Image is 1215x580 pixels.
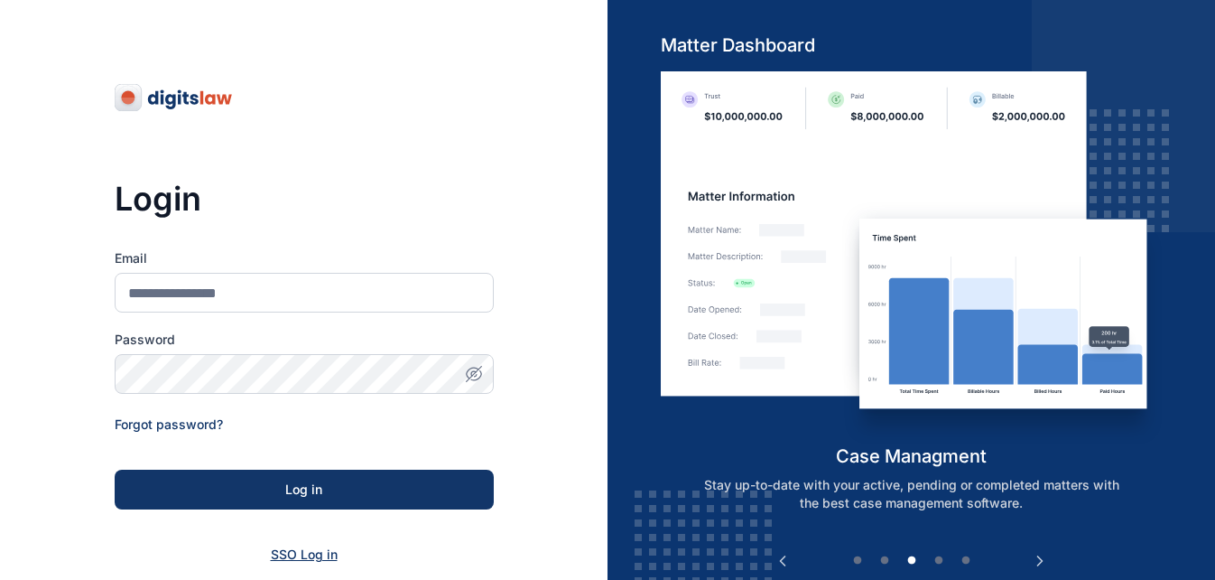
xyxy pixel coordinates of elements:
[115,416,223,432] a: Forgot password?
[903,552,921,570] button: 3
[271,547,338,562] a: SSO Log in
[774,552,792,570] button: Previous
[115,83,234,112] img: digitslaw-logo
[144,481,465,499] div: Log in
[115,249,494,267] label: Email
[115,331,494,349] label: Password
[1031,552,1049,570] button: Next
[661,444,1162,469] h5: case managment
[661,71,1162,444] img: case-management
[115,470,494,510] button: Log in
[661,33,1162,58] h5: Matter Dashboard
[876,552,894,570] button: 2
[957,552,975,570] button: 5
[849,552,867,570] button: 1
[681,476,1143,512] p: Stay up-to-date with your active, pending or completed matters with the best case management soft...
[930,552,948,570] button: 4
[115,181,494,217] h3: Login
